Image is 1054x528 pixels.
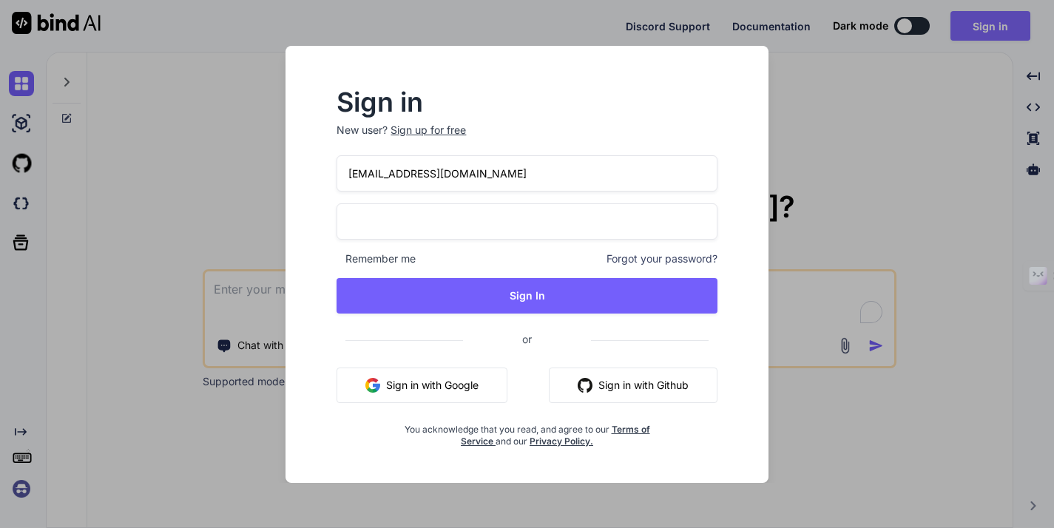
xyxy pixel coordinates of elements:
a: Privacy Policy. [530,436,593,447]
span: or [463,321,591,357]
input: Login or Email [337,155,717,192]
img: google [365,378,380,393]
p: New user? [337,123,717,155]
a: Terms of Service [461,424,650,447]
div: You acknowledge that you read, and agree to our and our [400,415,654,447]
div: Sign up for free [391,123,466,138]
button: Sign in with Github [549,368,717,403]
button: Sign In [337,278,717,314]
button: Sign in with Google [337,368,507,403]
img: github [578,378,592,393]
span: Forgot your password? [607,251,717,266]
span: Remember me [337,251,416,266]
h2: Sign in [337,90,717,114]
